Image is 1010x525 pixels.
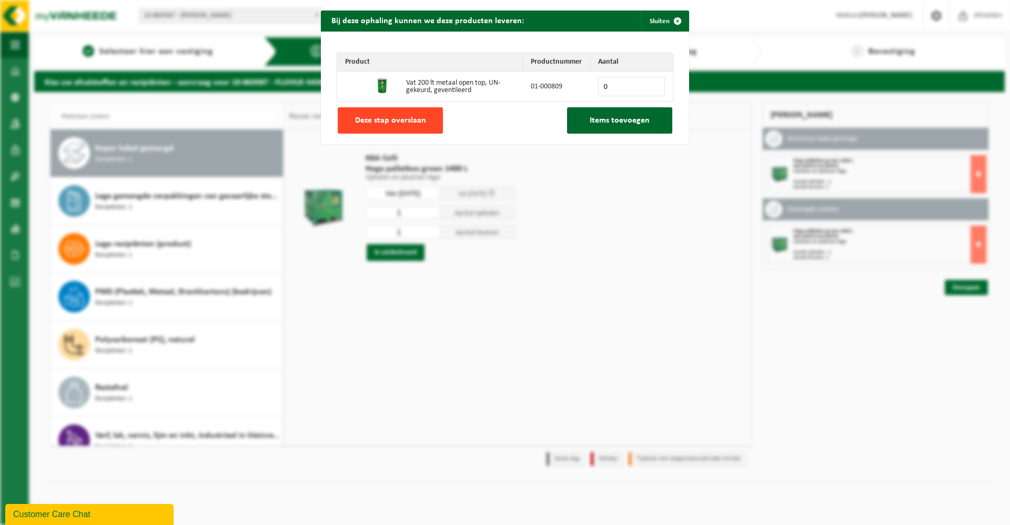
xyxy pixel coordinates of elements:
span: Items toevoegen [590,116,650,125]
button: Deze stap overslaan [338,107,443,134]
td: Vat 200 lt metaal open top, UN-gekeurd, geventileerd [398,72,523,102]
h2: Bij deze ophaling kunnen we deze producten leveren: [321,11,534,31]
button: Sluiten [641,11,688,32]
th: Aantal [590,53,673,72]
th: Product [337,53,523,72]
td: 01-000809 [523,72,590,102]
span: Deze stap overslaan [355,116,426,125]
img: 01-000809 [373,77,390,94]
th: Productnummer [523,53,590,72]
button: Items toevoegen [567,107,672,134]
iframe: chat widget [5,502,176,525]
